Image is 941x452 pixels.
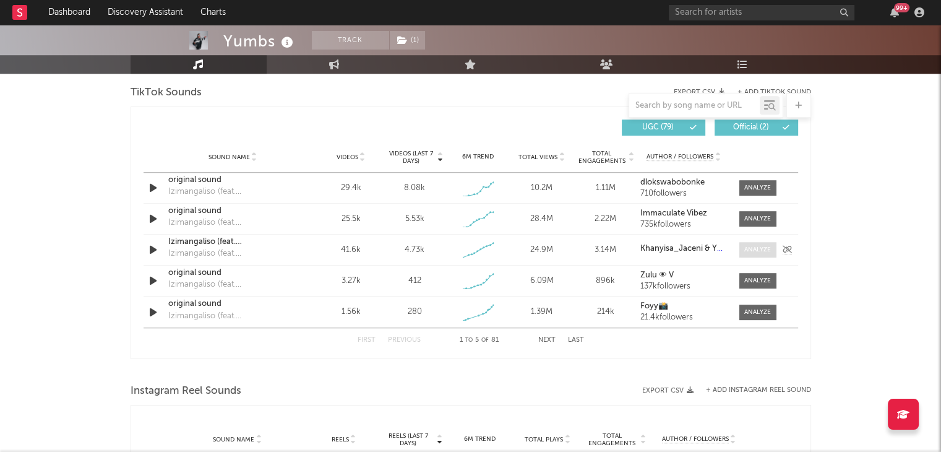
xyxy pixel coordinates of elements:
div: + Add Instagram Reel Sound [694,387,811,394]
button: + Add TikTok Sound [725,89,811,96]
div: 3.27k [322,275,380,287]
div: 25.5k [322,213,380,225]
span: Total Engagements [585,432,639,447]
div: 21.4k followers [640,313,726,322]
div: 6.09M [513,275,570,287]
span: Total Engagements [577,150,627,165]
span: Total Plays [525,436,563,443]
a: original sound [168,205,298,217]
div: 896k [577,275,634,287]
a: original sound [168,267,298,279]
div: 5.53k [405,213,424,225]
div: 412 [408,275,421,287]
div: 4.73k [405,244,424,256]
div: 6M Trend [449,435,511,444]
div: Izimangaliso (feat. [GEOGRAPHIC_DATA]) [168,279,298,291]
span: to [465,337,473,343]
button: (1) [390,31,425,50]
button: Export CSV [674,89,725,96]
a: Izimangaliso (feat. [GEOGRAPHIC_DATA]) [168,236,298,248]
span: Reels [332,436,349,443]
div: 41.6k [322,244,380,256]
span: Total Views [518,154,557,161]
button: 99+ [890,7,899,17]
span: Reels (last 7 days) [381,432,436,447]
span: TikTok Sounds [131,85,202,100]
button: + Add TikTok Sound [737,89,811,96]
span: Author / Followers [647,153,713,161]
span: ( 1 ) [389,31,426,50]
div: Izimangaliso (feat. [GEOGRAPHIC_DATA]) [168,217,298,229]
div: Yumbs [223,31,296,51]
div: 735k followers [640,220,726,229]
div: 24.9M [513,244,570,256]
div: 137k followers [640,282,726,291]
button: + Add Instagram Reel Sound [706,387,811,394]
a: original sound [168,174,298,186]
input: Search for artists [669,5,854,20]
div: 29.4k [322,182,380,194]
button: Next [538,337,556,344]
button: Export CSV [642,387,694,394]
a: Zulu 👁 V [640,271,726,280]
button: Previous [388,337,421,344]
a: dlokswabobonke [640,178,726,187]
div: 214k [577,306,634,318]
div: Izimangaliso (feat. [GEOGRAPHIC_DATA]) [168,186,298,198]
strong: Foyy📸 [640,302,668,310]
span: Sound Name [208,154,250,161]
button: Last [568,337,584,344]
div: 710 followers [640,189,726,198]
span: Sound Name [213,436,254,443]
button: UGC(79) [622,120,705,136]
div: 1.56k [322,306,380,318]
strong: Immaculate Vibez [640,209,707,217]
button: Track [312,31,389,50]
span: Videos (last 7 days) [385,150,436,165]
div: 10.2M [513,182,570,194]
span: Official ( 2 ) [723,124,780,131]
a: Khanyisa_Jaceni & Yumbs [640,245,726,253]
div: 1.39M [513,306,570,318]
div: 280 [407,306,421,318]
span: Videos [337,154,358,161]
input: Search by song name or URL [629,101,760,111]
div: 8.08k [404,182,425,194]
span: UGC ( 79 ) [630,124,687,131]
div: 6M Trend [449,152,507,162]
a: Foyy📸 [640,302,726,311]
div: 1 5 81 [445,333,513,348]
strong: Khanyisa_Jaceni & Yumbs [640,245,738,253]
div: 2.22M [577,213,634,225]
strong: Zulu 👁 V [640,271,674,279]
div: 99 + [894,3,909,12]
button: Official(2) [715,120,798,136]
div: 3.14M [577,244,634,256]
span: of [481,337,489,343]
span: Instagram Reel Sounds [131,384,241,399]
button: First [358,337,376,344]
a: Immaculate Vibez [640,209,726,218]
div: 1.11M [577,182,634,194]
strong: dlokswabobonke [640,178,705,186]
span: Author / Followers [662,435,729,443]
a: original sound [168,298,298,310]
div: Izimangaliso (feat. [GEOGRAPHIC_DATA]) [168,310,298,323]
div: Izimangaliso (feat. [GEOGRAPHIC_DATA]) [168,248,298,260]
div: 28.4M [513,213,570,225]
